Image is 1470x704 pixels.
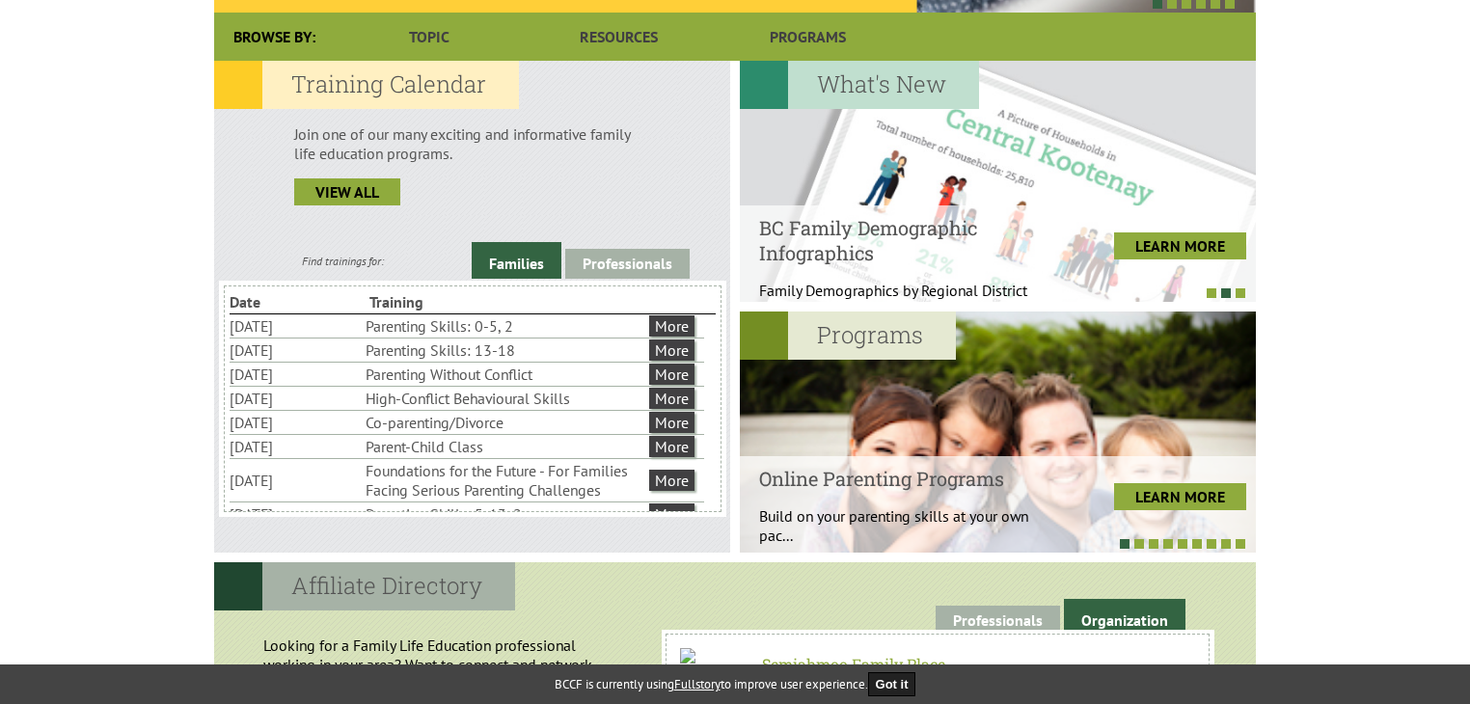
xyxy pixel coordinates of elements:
a: Resources [524,13,713,61]
li: [DATE] [230,314,362,338]
a: Professionals [936,606,1060,636]
p: Join one of our many exciting and informative family life education programs. [294,124,650,163]
p: Family Demographics by Regional District Th... [759,281,1048,319]
li: [DATE] [230,469,362,492]
a: More [649,470,694,491]
li: [DATE] [230,502,362,526]
a: Families [472,242,561,279]
h6: Semiahmoo Family Place [686,654,1188,674]
li: Parenting Without Conflict [366,363,645,386]
li: [DATE] [230,411,362,434]
div: Find trainings for: [214,254,472,268]
h2: Affiliate Directory [214,562,515,610]
a: view all [294,178,400,205]
li: Parenting Skills: 5-13, 2 [366,502,645,526]
li: [DATE] [230,435,362,458]
a: More [649,503,694,525]
li: Parenting Skills: 0-5, 2 [366,314,645,338]
a: More [649,315,694,337]
button: Got it [868,672,916,696]
a: Professionals [565,249,690,279]
li: Foundations for the Future - For Families Facing Serious Parenting Challenges [366,459,645,501]
a: LEARN MORE [1114,232,1246,259]
a: LEARN MORE [1114,483,1246,510]
a: More [649,364,694,385]
a: More [649,388,694,409]
li: Co-parenting/Divorce [366,411,645,434]
h2: Training Calendar [214,61,519,109]
h2: Programs [740,311,956,360]
li: Parenting Skills: 13-18 [366,338,645,362]
li: [DATE] [230,387,362,410]
li: High-Conflict Behavioural Skills [366,387,645,410]
li: Training [369,290,505,313]
a: More [649,436,694,457]
p: Build on your parenting skills at your own pac... [759,506,1048,545]
a: More [649,412,694,433]
div: Browse By: [214,13,335,61]
a: Programs [714,13,903,61]
h4: Online Parenting Programs [759,466,1048,491]
li: [DATE] [230,363,362,386]
h4: BC Family Demographic Infographics [759,215,1048,265]
a: Fullstory [674,676,721,692]
li: Parent-Child Class [366,435,645,458]
a: More [649,339,694,361]
a: Topic [335,13,524,61]
li: Date [230,290,366,313]
a: Organization [1064,599,1185,636]
h2: What's New [740,61,979,109]
li: [DATE] [230,338,362,362]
